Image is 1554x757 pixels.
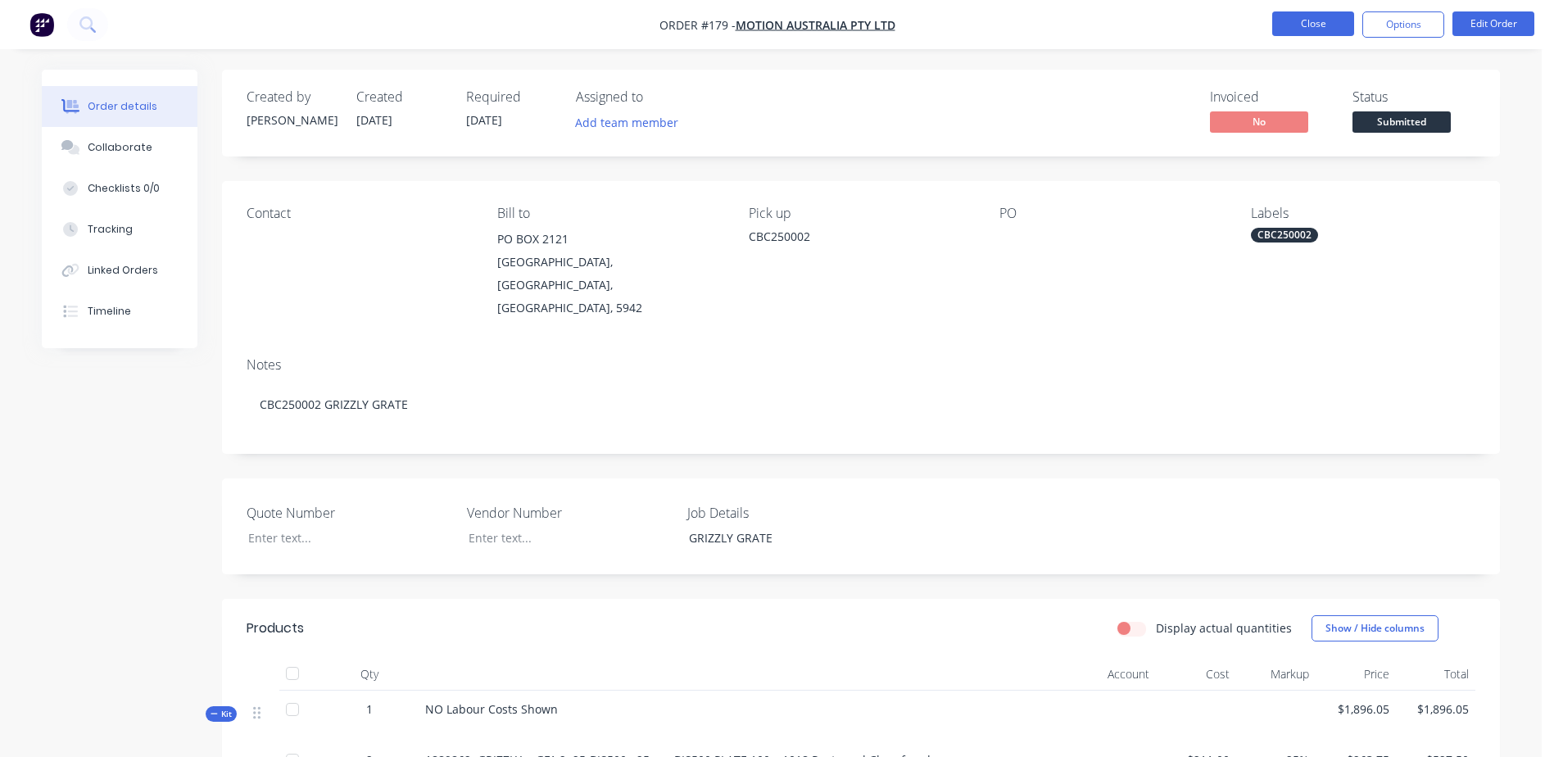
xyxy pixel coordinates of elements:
div: [GEOGRAPHIC_DATA], [GEOGRAPHIC_DATA], [GEOGRAPHIC_DATA], 5942 [497,251,722,320]
span: Order #179 - [659,17,736,33]
button: Checklists 0/0 [42,168,197,209]
div: PO [999,206,1224,221]
button: Close [1272,11,1354,36]
span: [DATE] [466,112,502,128]
button: Order details [42,86,197,127]
div: Linked Orders [88,263,158,278]
button: Options [1362,11,1444,38]
div: Account [992,658,1156,691]
div: Qty [320,658,419,691]
div: Checklists 0/0 [88,181,160,196]
button: Linked Orders [42,250,197,291]
span: $1,896.05 [1322,700,1389,718]
div: Assigned to [576,89,740,105]
div: Price [1316,658,1396,691]
div: Products [247,619,304,638]
div: Created by [247,89,337,105]
div: GRIZZLY GRATE [676,526,881,550]
button: Timeline [42,291,197,332]
div: Total [1396,658,1476,691]
div: Timeline [88,304,131,319]
div: Cost [1156,658,1236,691]
span: Submitted [1352,111,1451,132]
div: Invoiced [1210,89,1333,105]
span: No [1210,111,1308,132]
button: Tracking [42,209,197,250]
div: Status [1352,89,1475,105]
div: CBC250002 GRIZZLY GRATE [247,379,1475,429]
img: Factory [29,12,54,37]
label: Display actual quantities [1156,619,1292,637]
div: Labels [1251,206,1475,221]
label: Vendor Number [467,503,672,523]
span: [DATE] [356,112,392,128]
button: Submitted [1352,111,1451,136]
div: Required [466,89,556,105]
div: Markup [1236,658,1316,691]
div: Order details [88,99,157,114]
div: Pick up [749,206,973,221]
div: PO BOX 2121 [497,228,722,251]
button: Show / Hide columns [1312,615,1438,641]
div: Created [356,89,446,105]
div: CBC250002 [1251,228,1318,243]
span: NO Labour Costs Shown [425,701,558,717]
label: Quote Number [247,503,451,523]
div: PO BOX 2121[GEOGRAPHIC_DATA], [GEOGRAPHIC_DATA], [GEOGRAPHIC_DATA], 5942 [497,228,722,320]
div: Tracking [88,222,133,237]
div: [PERSON_NAME] [247,111,337,129]
div: Notes [247,357,1475,373]
button: Add team member [576,111,687,134]
div: Contact [247,206,471,221]
div: Bill to [497,206,722,221]
button: Add team member [567,111,687,134]
button: Collaborate [42,127,197,168]
div: Kit [206,706,237,722]
span: 1 [366,700,373,718]
span: Kit [211,708,232,720]
label: Job Details [687,503,892,523]
button: Edit Order [1452,11,1534,36]
div: CBC250002 [749,228,973,245]
span: $1,896.05 [1402,700,1470,718]
a: Motion Australia Pty Ltd [736,17,895,33]
div: Collaborate [88,140,152,155]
